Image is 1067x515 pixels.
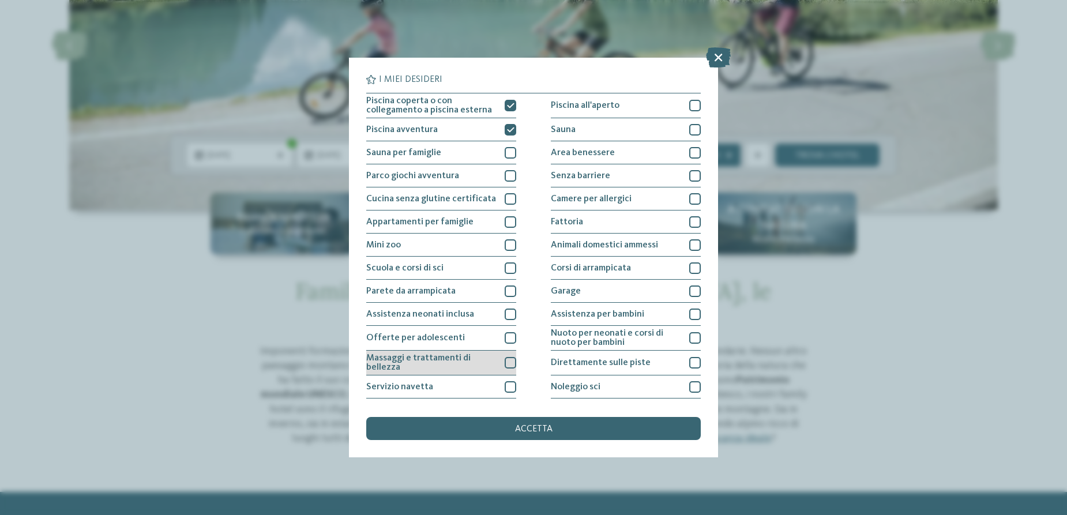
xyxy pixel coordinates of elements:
[366,333,465,343] span: Offerte per adolescenti
[515,424,553,434] span: accetta
[366,148,441,157] span: Sauna per famiglie
[551,358,651,367] span: Direttamente sulle piste
[551,148,615,157] span: Area benessere
[366,382,433,392] span: Servizio navetta
[551,382,600,392] span: Noleggio sci
[366,194,496,204] span: Cucina senza glutine certificata
[551,264,631,273] span: Corsi di arrampicata
[551,240,658,250] span: Animali domestici ammessi
[551,310,644,319] span: Assistenza per bambini
[551,101,619,110] span: Piscina all'aperto
[366,264,444,273] span: Scuola e corsi di sci
[551,194,632,204] span: Camere per allergici
[379,75,442,84] span: I miei desideri
[366,171,459,181] span: Parco giochi avventura
[551,217,583,227] span: Fattoria
[366,240,401,250] span: Mini zoo
[366,310,474,319] span: Assistenza neonati inclusa
[366,96,496,115] span: Piscina coperta o con collegamento a piscina esterna
[366,354,496,372] span: Massaggi e trattamenti di bellezza
[551,287,581,296] span: Garage
[551,171,610,181] span: Senza barriere
[366,217,474,227] span: Appartamenti per famiglie
[366,287,456,296] span: Parete da arrampicata
[366,125,438,134] span: Piscina avventura
[551,125,576,134] span: Sauna
[551,329,681,347] span: Nuoto per neonati e corsi di nuoto per bambini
